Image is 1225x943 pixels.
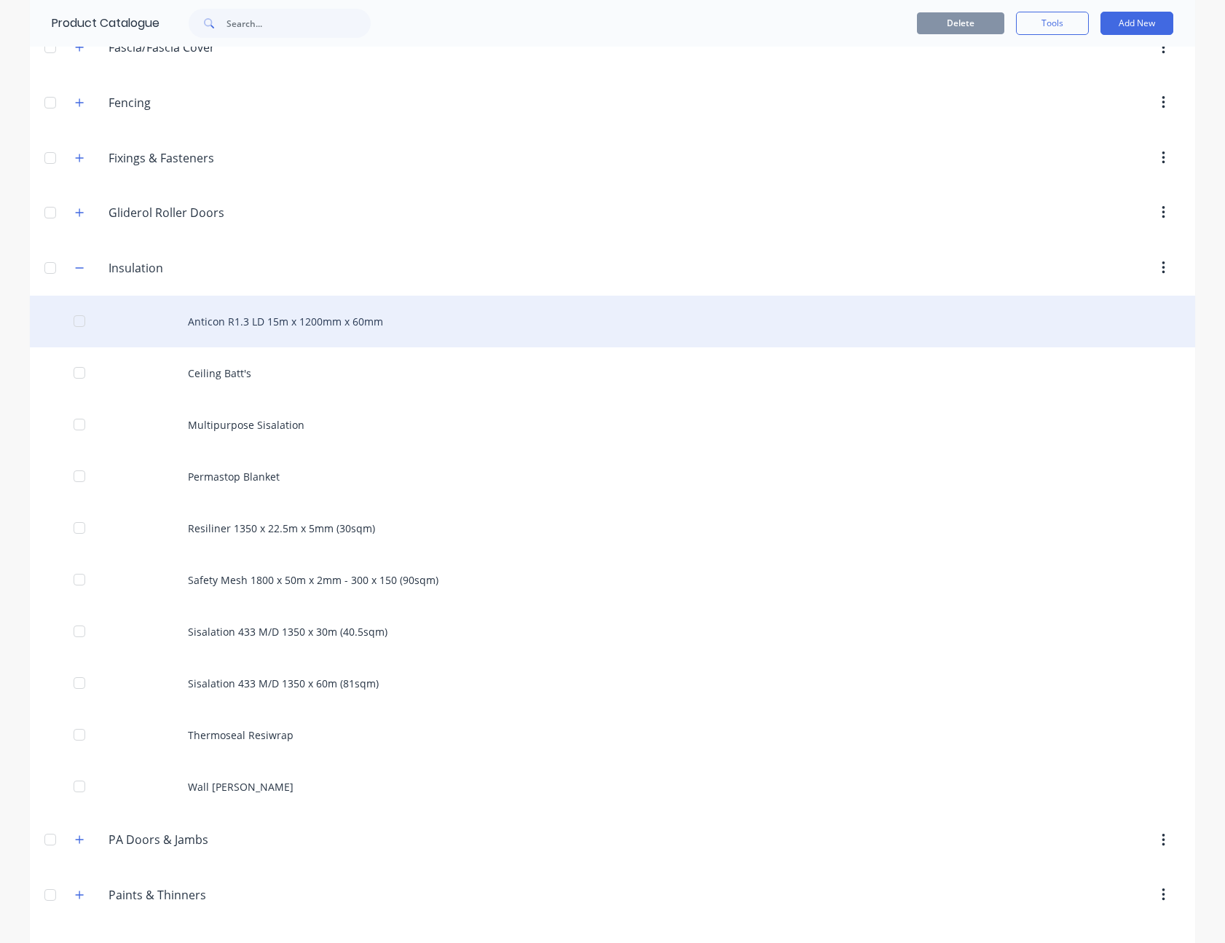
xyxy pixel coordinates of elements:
[109,39,281,56] input: Enter category name
[109,259,281,277] input: Enter category name
[30,554,1195,606] div: Safety Mesh 1800 x 50m x 2mm - 300 x 150 (90sqm)
[917,12,1004,34] button: Delete
[30,502,1195,554] div: Resiliner 1350 x 22.5m x 5mm (30sqm)
[109,204,281,221] input: Enter category name
[30,658,1195,709] div: Sisalation 433 M/D 1350 x 60m (81sqm)
[30,451,1195,502] div: Permastop Blanket
[1016,12,1089,35] button: Tools
[30,606,1195,658] div: Sisalation 433 M/D 1350 x 30m (40.5sqm)
[30,399,1195,451] div: Multipurpose Sisalation
[30,709,1195,761] div: Thermoseal Resiwrap
[30,347,1195,399] div: Ceiling Batt's
[227,9,371,38] input: Search...
[30,296,1195,347] div: Anticon R1.3 LD 15m x 1200mm x 60mm
[109,886,281,904] input: Enter category name
[109,149,281,167] input: Enter category name
[109,831,281,848] input: Enter category name
[1100,12,1173,35] button: Add New
[30,761,1195,813] div: Wall [PERSON_NAME]
[109,94,281,111] input: Enter category name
